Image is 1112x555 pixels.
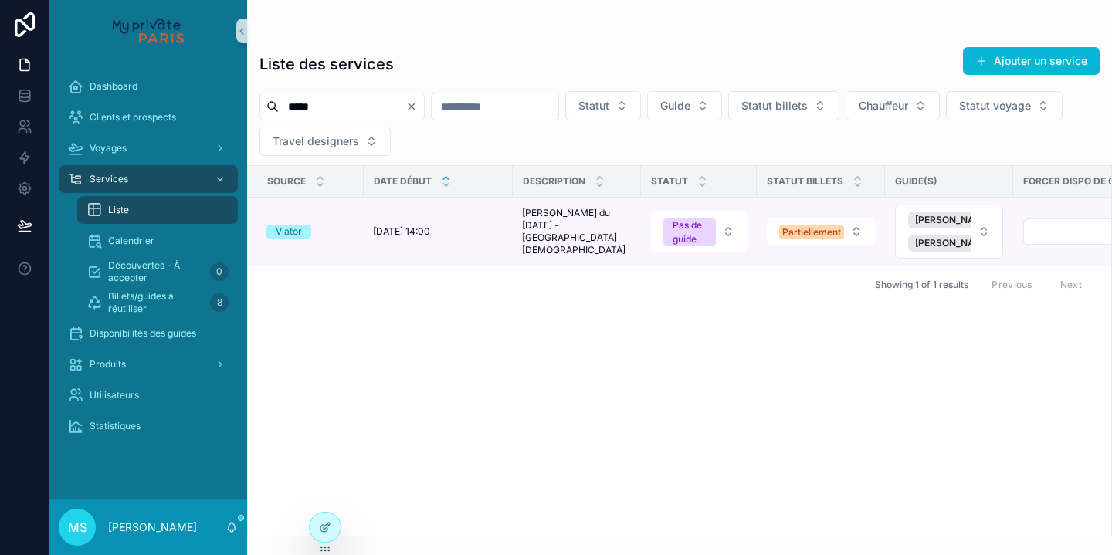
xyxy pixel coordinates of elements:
span: Statut [578,98,609,113]
span: Statut voyage [959,98,1031,113]
button: Select Button [767,218,875,245]
span: [PERSON_NAME] [915,237,992,249]
span: MS [68,518,87,536]
button: Select Button [846,91,940,120]
span: Services [90,173,128,185]
span: Disponibilités des guides [90,327,196,340]
a: Produits [59,350,238,378]
button: Unselect 45 [908,235,1014,252]
span: Liste [108,204,129,216]
span: Description [523,175,585,188]
span: Date début [374,175,432,188]
span: Chauffeur [859,98,908,113]
button: Select Button [895,205,1003,259]
span: Clients et prospects [90,111,176,124]
div: Pas de guide [673,218,707,246]
span: Découvertes - À accepter [108,259,204,284]
button: Ajouter un service [963,47,1100,75]
span: Produits [90,358,126,371]
a: Découvertes - À accepter0 [77,258,238,286]
span: Billets/guides à réutiliser [108,290,204,315]
span: Statistiques [90,420,141,432]
button: Select Button [651,211,747,252]
span: Source [267,175,306,188]
a: Statistiques [59,412,238,440]
button: Select Button [946,91,1063,120]
a: Utilisateurs [59,381,238,409]
a: Billets/guides à réutiliser8 [77,289,238,316]
span: Dashboard [90,80,137,93]
span: Showing 1 of 1 results [875,279,968,291]
button: Select Button [728,91,839,120]
span: Statut billets [741,98,808,113]
a: Calendrier [77,227,238,255]
div: Partiellement [782,225,841,239]
button: Select Button [565,91,641,120]
button: Unselect 41 [908,212,1014,228]
a: Liste [77,196,238,224]
button: Clear [405,100,424,113]
button: Select Button [259,127,391,156]
span: [DATE] 14:00 [373,225,430,238]
span: [PERSON_NAME] [915,214,992,226]
span: Voyages [90,142,127,154]
span: Calendrier [108,235,154,247]
span: Guide(s) [895,175,937,188]
a: Clients et prospects [59,103,238,131]
h1: Liste des services [259,53,394,75]
a: Dashboard [59,73,238,100]
button: Select Button [647,91,722,120]
img: App logo [113,19,183,43]
div: Viator [276,225,302,239]
a: Services [59,165,238,193]
a: Voyages [59,134,238,162]
div: 8 [210,293,229,312]
div: scrollable content [49,62,247,460]
a: Disponibilités des guides [59,320,238,347]
span: Guide [660,98,690,113]
span: [PERSON_NAME] du [DATE] - [GEOGRAPHIC_DATA][DEMOGRAPHIC_DATA] [522,207,632,256]
span: Travel designers [273,134,359,149]
p: [PERSON_NAME] [108,519,197,535]
div: 0 [210,262,229,281]
span: Statut billets [767,175,843,188]
span: Utilisateurs [90,389,139,401]
span: Statut [651,175,688,188]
